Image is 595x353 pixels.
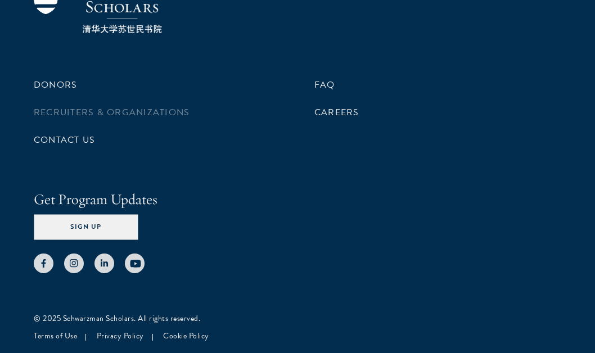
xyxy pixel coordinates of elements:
a: Privacy Policy [97,330,144,342]
a: Terms of Use [34,330,77,342]
a: Careers [314,106,359,119]
a: Donors [34,78,77,92]
a: Recruiters & Organizations [34,106,190,119]
a: Cookie Policy [163,330,209,342]
a: Contact Us [34,133,95,147]
div: © 2025 Schwarzman Scholars. All rights reserved. [34,313,561,324]
a: FAQ [314,78,335,92]
button: Sign Up [34,215,138,240]
h4: Get Program Updates [34,189,561,210]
